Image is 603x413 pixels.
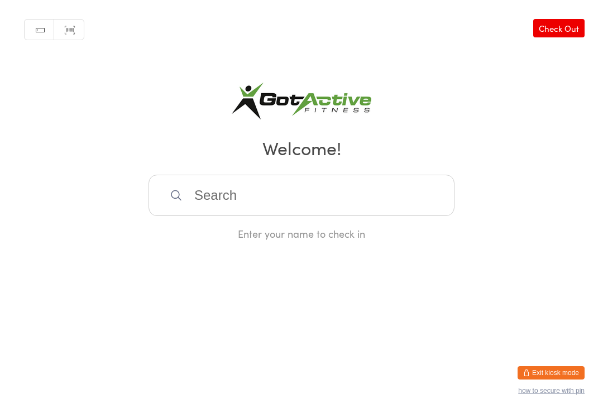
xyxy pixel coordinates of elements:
button: how to secure with pin [518,387,585,395]
img: Got Active Fitness [232,83,371,119]
input: Search [149,175,454,216]
a: Check Out [533,19,585,37]
h2: Welcome! [11,135,592,160]
button: Exit kiosk mode [518,366,585,380]
div: Enter your name to check in [149,227,454,241]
